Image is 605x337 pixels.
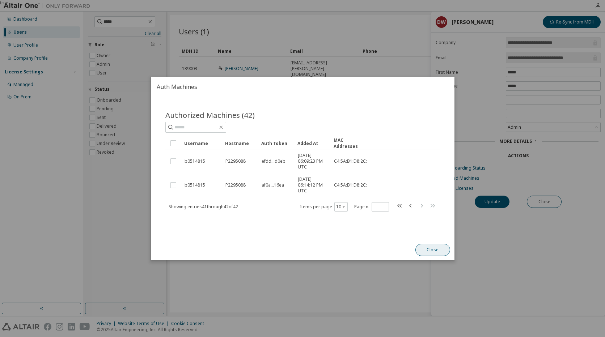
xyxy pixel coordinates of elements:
span: C4:5A:B1:D8:2C:3E [334,158,371,164]
span: P2295088 [225,182,245,188]
div: MAC Addresses [333,137,364,149]
span: P2295088 [225,158,245,164]
span: [DATE] 06:09:23 PM UTC [297,153,327,170]
div: Added At [297,137,327,149]
div: Hostname [225,137,255,149]
span: b0514815 [185,182,205,188]
span: C4:5A:B1:D8:2C:3E [334,182,371,188]
span: b0514815 [185,158,205,164]
span: Showing entries 41 through 42 of 42 [169,204,238,210]
span: Authorized Machines (42) [165,110,255,120]
div: Username [184,137,219,149]
span: efdd...d0eb [261,158,285,164]
button: 10 [336,204,346,210]
span: Page n. [354,202,389,212]
span: [DATE] 06:14:12 PM UTC [297,176,327,194]
h2: Auth Machines [151,77,454,97]
span: Items per page [300,202,347,212]
span: af0a...16ea [261,182,284,188]
button: Close [415,244,450,256]
div: Auth Token [261,137,291,149]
